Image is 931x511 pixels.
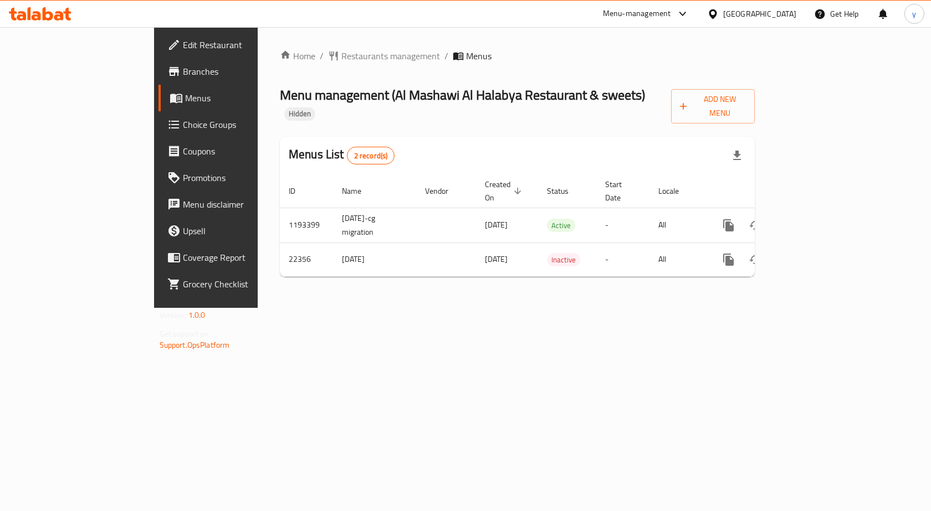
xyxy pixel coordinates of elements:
span: [DATE] [485,218,508,232]
a: Restaurants management [328,49,440,63]
span: Branches [183,65,301,78]
span: Menu disclaimer [183,198,301,211]
span: ID [289,184,310,198]
span: Name [342,184,376,198]
span: Start Date [605,178,636,204]
span: Get support on: [160,327,211,341]
td: - [596,208,649,242]
span: Menu management ( Al Mashawi Al Halabya Restaurant & sweets ) [280,82,645,107]
button: Change Status [742,246,769,273]
span: Menus [466,49,492,63]
a: Coupons [158,138,310,164]
span: Menus [185,91,301,105]
span: Version: [160,308,187,322]
span: Restaurants management [341,49,440,63]
span: y [912,8,916,20]
table: enhanced table [280,174,831,277]
div: [GEOGRAPHIC_DATA] [723,8,796,20]
h2: Menus List [289,146,395,164]
span: 2 record(s) [347,151,395,161]
a: Menus [158,85,310,111]
div: Inactive [547,253,580,266]
a: Branches [158,58,310,85]
span: [DATE] [485,252,508,266]
div: Menu-management [603,7,671,20]
li: / [320,49,324,63]
a: Coverage Report [158,244,310,271]
a: Choice Groups [158,111,310,138]
a: Grocery Checklist [158,271,310,297]
span: Promotions [183,171,301,184]
button: Add New Menu [671,89,755,123]
td: [DATE] [333,242,416,276]
nav: breadcrumb [280,49,755,63]
td: All [649,208,707,242]
span: Vendor [425,184,463,198]
a: Support.OpsPlatform [160,338,230,352]
a: Upsell [158,218,310,244]
a: Promotions [158,164,310,191]
span: Inactive [547,254,580,266]
span: 1.0.0 [188,308,206,322]
span: Edit Restaurant [183,38,301,51]
button: more [715,246,742,273]
a: Menu disclaimer [158,191,310,218]
button: Change Status [742,212,769,239]
button: more [715,212,742,239]
span: Status [547,184,583,198]
div: Export file [724,142,750,169]
th: Actions [707,174,831,208]
a: Edit Restaurant [158,32,310,58]
td: All [649,242,707,276]
span: Created On [485,178,525,204]
span: Coverage Report [183,251,301,264]
span: Grocery Checklist [183,277,301,291]
span: Choice Groups [183,118,301,131]
td: - [596,242,649,276]
span: Locale [658,184,693,198]
span: Add New Menu [680,92,746,120]
span: Upsell [183,224,301,238]
span: Coupons [183,144,301,158]
li: / [444,49,448,63]
td: [DATE]-cg migration [333,208,416,242]
div: Total records count [347,147,395,164]
span: Active [547,219,575,232]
